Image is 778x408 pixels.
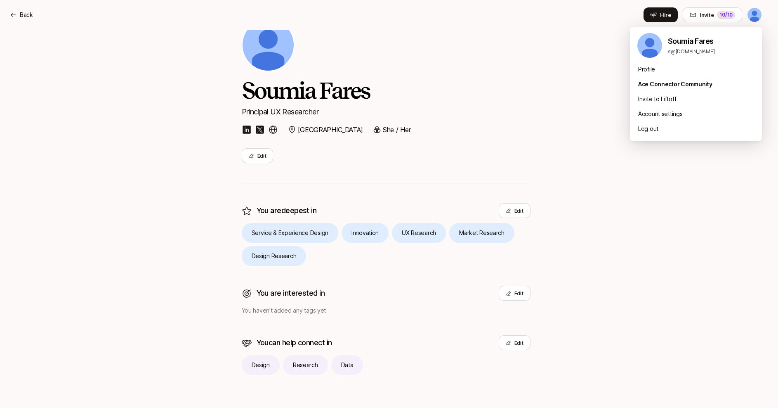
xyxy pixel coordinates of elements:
[717,11,735,19] div: 10 /10
[459,228,505,238] p: Market Research
[630,121,762,136] div: Log out
[383,124,410,135] p: She / Her
[20,10,33,20] p: Back
[242,125,252,135] img: linkedin-logo
[255,125,265,135] img: x-logo
[257,287,325,299] p: You are interested in
[700,11,714,19] span: Invite
[341,360,354,370] p: Data
[242,306,530,315] p: You haven’t added any tags yet
[499,203,530,218] button: Edit
[242,106,530,118] p: Principal UX Researcher
[668,36,755,47] p: Soumia Fares
[298,124,363,135] p: [GEOGRAPHIC_DATA]
[257,337,332,349] p: You can help connect in
[668,48,755,55] p: s@[DOMAIN_NAME]
[630,92,762,107] div: Invite to Liftoff
[402,228,436,238] p: UX Research
[252,228,328,238] p: Service & Experience Design
[257,205,317,216] p: You are deepest in
[242,148,273,163] button: Edit
[293,360,318,370] p: Research
[637,33,662,58] img: Soumia Fares
[747,8,761,22] img: Soumia Fares
[242,78,530,103] h2: Soumia Fares
[252,360,270,370] p: Design
[630,107,762,121] div: Account settings
[252,251,297,261] p: Design Research
[630,62,762,77] div: Profile
[243,19,294,71] img: Soumia Fares
[660,11,671,19] span: Hire
[499,335,530,350] button: Edit
[499,286,530,301] button: Edit
[351,228,379,238] p: Innovation
[630,77,762,92] div: Ace Connector Community
[268,125,278,135] img: custom-logo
